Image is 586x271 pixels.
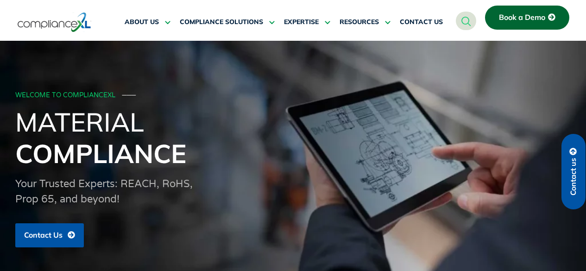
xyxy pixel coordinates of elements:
[125,11,170,33] a: ABOUT US
[569,158,578,195] span: Contact us
[15,92,568,100] div: WELCOME TO COMPLIANCEXL
[125,18,159,26] span: ABOUT US
[340,11,391,33] a: RESOURCES
[15,106,571,169] h1: Material
[400,18,443,26] span: CONTACT US
[18,12,91,33] img: logo-one.svg
[499,13,545,22] span: Book a Demo
[15,223,84,247] a: Contact Us
[15,178,193,205] span: Your Trusted Experts: REACH, RoHS, Prop 65, and beyond!
[122,91,136,99] span: ───
[24,231,63,239] span: Contact Us
[180,11,275,33] a: COMPLIANCE SOLUTIONS
[456,12,476,30] a: navsearch-button
[15,137,186,170] span: Compliance
[400,11,443,33] a: CONTACT US
[284,11,330,33] a: EXPERTISE
[284,18,319,26] span: EXPERTISE
[180,18,263,26] span: COMPLIANCE SOLUTIONS
[485,6,569,30] a: Book a Demo
[340,18,379,26] span: RESOURCES
[561,134,586,209] a: Contact us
